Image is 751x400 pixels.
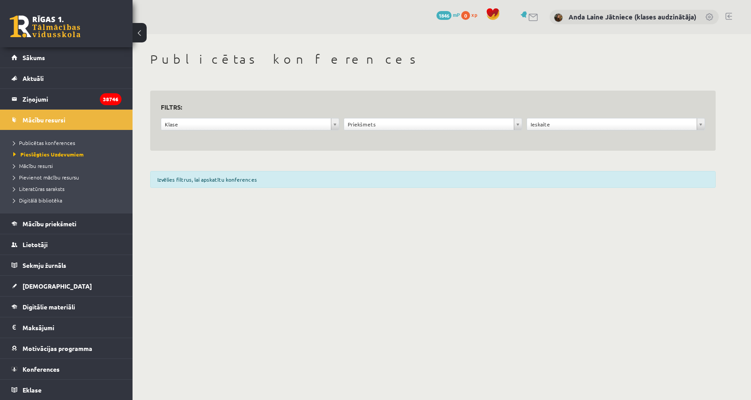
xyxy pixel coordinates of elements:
[527,118,705,130] a: Ieskaite
[23,220,76,228] span: Mācību priekšmeti
[23,365,60,373] span: Konferences
[13,162,53,169] span: Mācību resursi
[11,68,121,88] a: Aktuāli
[13,173,124,181] a: Pievienot mācību resursu
[13,185,64,192] span: Literatūras saraksts
[23,317,121,338] legend: Maksājumi
[13,196,124,204] a: Digitālā bibliotēka
[13,139,124,147] a: Publicētas konferences
[10,15,80,38] a: Rīgas 1. Tālmācības vidusskola
[13,150,124,158] a: Pieslēgties Uzdevumiem
[13,162,124,170] a: Mācību resursi
[461,11,470,20] span: 0
[11,380,121,400] a: Eklase
[23,240,48,248] span: Lietotāji
[100,93,121,105] i: 38746
[150,52,716,67] h1: Publicētas konferences
[23,303,75,311] span: Digitālie materiāli
[23,116,65,124] span: Mācību resursi
[13,151,83,158] span: Pieslēgties Uzdevumiem
[471,11,477,18] span: xp
[461,11,482,18] a: 0 xp
[11,338,121,358] a: Motivācijas programma
[23,89,121,109] legend: Ziņojumi
[531,118,693,130] span: Ieskaite
[11,110,121,130] a: Mācību resursi
[344,118,522,130] a: Priekšmets
[11,234,121,255] a: Lietotāji
[165,118,327,130] span: Klase
[453,11,460,18] span: mP
[13,197,62,204] span: Digitālā bibliotēka
[13,174,79,181] span: Pievienot mācību resursu
[150,171,716,188] div: Izvēlies filtrus, lai apskatītu konferences
[13,139,75,146] span: Publicētas konferences
[11,89,121,109] a: Ziņojumi38746
[161,101,694,113] h3: Filtrs:
[11,317,121,338] a: Maksājumi
[23,261,66,269] span: Sekmju žurnāls
[436,11,460,18] a: 1846 mP
[11,255,121,275] a: Sekmju žurnāls
[436,11,451,20] span: 1846
[23,344,92,352] span: Motivācijas programma
[11,47,121,68] a: Sākums
[569,12,696,21] a: Anda Laine Jātniece (klases audzinātāja)
[11,297,121,317] a: Digitālie materiāli
[161,118,339,130] a: Klase
[554,13,563,22] img: Anda Laine Jātniece (klases audzinātāja)
[23,282,92,290] span: [DEMOGRAPHIC_DATA]
[23,386,42,394] span: Eklase
[11,359,121,379] a: Konferences
[11,213,121,234] a: Mācību priekšmeti
[23,53,45,61] span: Sākums
[348,118,510,130] span: Priekšmets
[11,276,121,296] a: [DEMOGRAPHIC_DATA]
[23,74,44,82] span: Aktuāli
[13,185,124,193] a: Literatūras saraksts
